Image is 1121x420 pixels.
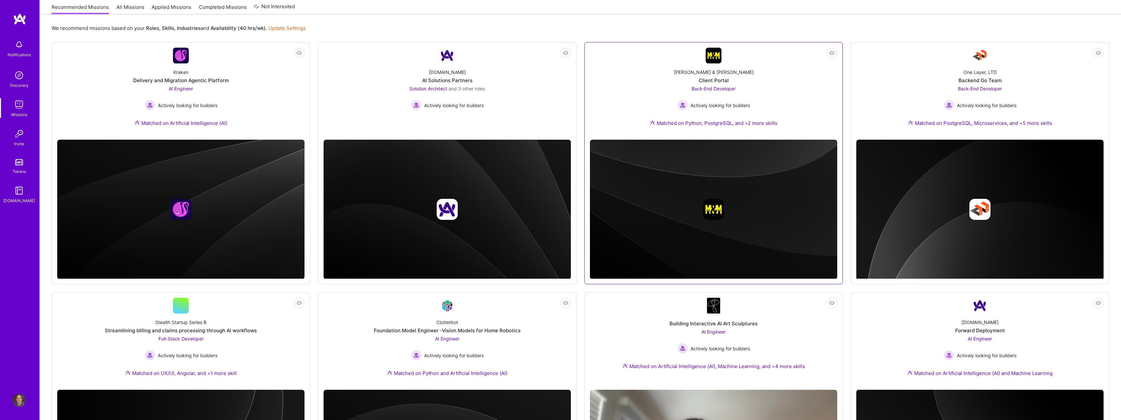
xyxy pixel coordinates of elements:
img: Company logo [170,199,191,220]
b: Roles [146,25,159,31]
span: Actively looking for builders [158,102,217,109]
i: icon EyeClosed [1096,50,1101,56]
a: Company LogoBuilding Interactive AI Art SculpturesAI Engineer Actively looking for buildersActive... [590,298,837,385]
a: User Avatar [11,394,27,407]
a: Not Interested [254,3,295,14]
i: icon EyeClosed [563,300,568,306]
img: Actively looking for builders [145,350,155,361]
div: Matched on Python, PostgreSQL, and +2 more skills [650,120,777,127]
span: AI Engineer [701,329,726,335]
div: Delivery and Migration Agentic Platform [133,77,229,84]
img: cover [324,140,571,279]
img: cover [57,140,305,279]
span: Actively looking for builders [957,352,1016,359]
a: Company Logo[DOMAIN_NAME]Forward DeploymentAI Engineer Actively looking for buildersActively look... [856,298,1104,385]
b: Industries [177,25,201,31]
i: icon EyeClosed [829,50,835,56]
span: Actively looking for builders [158,352,217,359]
a: Company LogoKrakenDelivery and Migration Agentic PlatformAI Engineer Actively looking for builder... [57,48,305,134]
img: teamwork [12,98,26,111]
div: Stealth Startup Series B [155,319,207,326]
div: Matched on Artificial Intelligence (AI) and Machine Learning [907,370,1053,377]
div: Matched on PostgreSQL, Microservices, and +5 more skills [908,120,1052,127]
b: Skills [162,25,174,31]
img: discovery [12,69,26,82]
div: Invite [14,140,24,147]
img: Invite [12,127,26,140]
span: Actively looking for builders [424,102,484,109]
a: Stealth Startup Series BStreamlining billing and claims processing through AI workflowsFull-Stack... [57,298,305,385]
div: Discovery [10,82,29,89]
a: All Missions [116,4,144,14]
img: bell [12,38,26,51]
span: AI Engineer [968,336,992,341]
div: [DOMAIN_NAME] [429,69,466,76]
img: Actively looking for builders [411,100,422,110]
div: AI Solutions Partners [422,77,473,84]
div: Kraken [173,69,188,76]
img: Company logo [437,199,458,220]
span: Back-End Developer [958,86,1002,91]
img: Ateam Purple Icon [622,363,628,368]
img: Ateam Purple Icon [908,120,913,125]
a: Company LogoClutterbotFoundation Model Engineer -Vision Models for Home RoboticsAI Engineer Activ... [324,298,571,385]
img: Company Logo [707,298,720,314]
a: Completed Missions [199,4,247,14]
img: Ateam Purple Icon [125,370,131,375]
div: Foundation Model Engineer -Vision Models for Home Robotics [374,327,521,334]
a: Recommended Missions [52,4,109,14]
img: Actively looking for builders [677,100,688,110]
span: and 3 other roles [449,86,485,91]
span: Full-Stack Developer [158,336,204,341]
i: icon EyeClosed [297,50,302,56]
a: Company LogoOne Layer, LTDBackend Go TeamBack-End Developer Actively looking for buildersActively... [856,48,1104,134]
div: [DOMAIN_NAME] [962,319,999,326]
img: Ateam Purple Icon [650,120,655,125]
p: We recommend missions based on your , , and . [52,25,306,32]
img: Actively looking for builders [944,100,954,110]
img: Company Logo [706,48,721,63]
div: Matched on UX/UI, Angular, and +1 more skill [125,370,237,377]
img: Actively looking for builders [944,350,954,361]
a: Update Settings [268,25,306,31]
div: Tokens [12,168,26,175]
span: Actively looking for builders [691,345,750,352]
div: Building Interactive AI Art Sculptures [670,320,758,327]
i: icon EyeClosed [1096,300,1101,306]
img: Actively looking for builders [145,100,155,110]
img: User Avatar [12,394,26,407]
div: Missions [11,111,27,118]
span: Solution Architect [409,86,447,91]
img: Company Logo [972,298,988,314]
img: logo [13,13,26,25]
span: Actively looking for builders [424,352,484,359]
div: [PERSON_NAME] & [PERSON_NAME] [674,69,754,76]
img: Company Logo [972,48,988,63]
a: Applied Missions [152,4,191,14]
div: Matched on Artificial Intelligence (AI), Machine Learning, and +4 more skills [622,363,805,370]
span: Actively looking for builders [691,102,750,109]
img: cover [590,140,837,279]
img: Company Logo [439,298,455,314]
img: Company Logo [439,48,455,63]
span: Actively looking for builders [957,102,1016,109]
img: Company logo [969,199,990,220]
img: Ateam Purple Icon [134,120,140,125]
div: Notifications [8,51,31,58]
div: [DOMAIN_NAME] [3,197,35,204]
div: Backend Go Team [959,77,1002,84]
span: AI Engineer [169,86,193,91]
a: Company Logo[PERSON_NAME] & [PERSON_NAME]Client PortalBack-End Developer Actively looking for bui... [590,48,837,134]
span: Back-End Developer [692,86,736,91]
img: Company Logo [173,48,189,63]
img: guide book [12,184,26,197]
i: icon EyeClosed [829,300,835,306]
img: tokens [15,159,23,165]
img: Ateam Purple Icon [907,370,913,375]
img: cover [856,140,1104,280]
div: One Layer, LTD [963,69,997,76]
img: Company logo [703,199,724,220]
img: Ateam Purple Icon [387,370,392,375]
div: Streamlining billing and claims processing through AI workflows [105,327,257,334]
div: Matched on Python and Artificial Intelligence (AI) [387,370,507,377]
